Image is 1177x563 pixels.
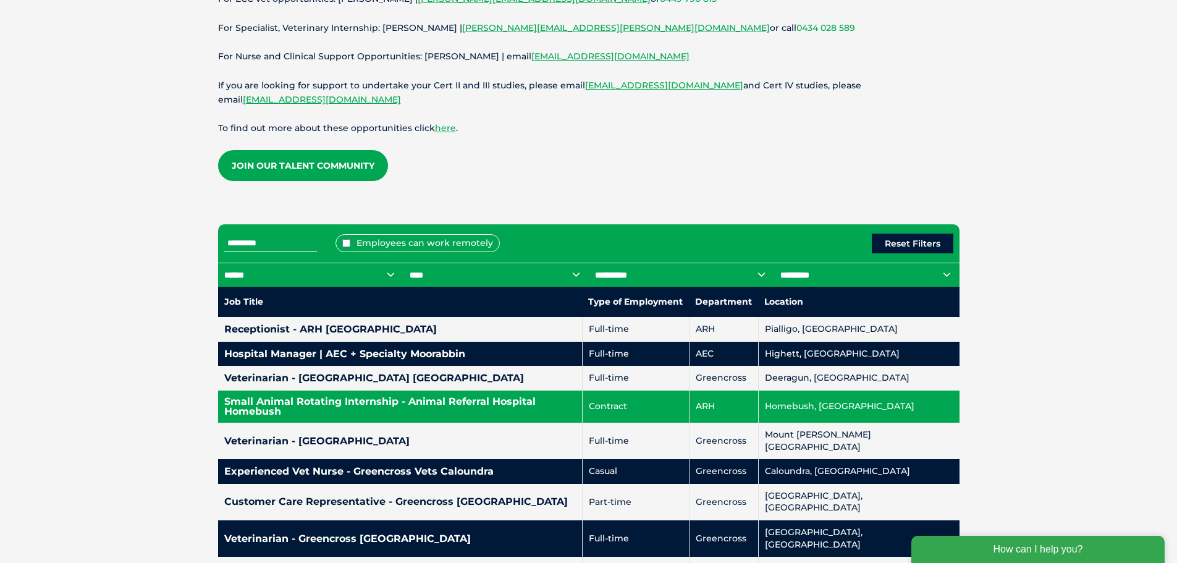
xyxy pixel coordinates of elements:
td: Caloundra, [GEOGRAPHIC_DATA] [758,459,960,484]
nobr: Location [764,296,803,307]
td: Mount [PERSON_NAME][GEOGRAPHIC_DATA] [758,423,960,459]
td: AEC [689,342,758,366]
button: Reset Filters [872,234,953,253]
h4: Hospital Manager | AEC + Specialty Moorabbin [224,349,576,359]
td: [GEOGRAPHIC_DATA], [GEOGRAPHIC_DATA] [758,484,960,520]
a: [EMAIL_ADDRESS][DOMAIN_NAME] [243,94,401,105]
td: Greencross [689,484,758,520]
p: For Specialist, Veterinary Internship: [PERSON_NAME] | or call [218,21,960,35]
p: If you are looking for support to undertake your Cert II and III studies, please email and Cert I... [218,78,960,107]
td: Greencross [689,520,758,557]
input: Employees can work remotely [342,239,350,247]
nobr: Job Title [224,296,263,307]
h4: Receptionist - ARH [GEOGRAPHIC_DATA] [224,324,576,334]
td: Full-time [582,520,689,557]
td: Full-time [582,342,689,366]
h4: Customer Care Representative - Greencross [GEOGRAPHIC_DATA] [224,497,576,507]
a: [EMAIL_ADDRESS][DOMAIN_NAME] [585,80,743,91]
td: ARH [689,391,758,423]
h4: Veterinarian - Greencross [GEOGRAPHIC_DATA] [224,534,576,544]
a: Join our Talent Community [218,150,388,181]
p: For Nurse and Clinical Support Opportunities: [PERSON_NAME] | email [218,49,960,64]
td: Full-time [582,317,689,342]
a: here [435,122,456,133]
a: [EMAIL_ADDRESS][DOMAIN_NAME] [531,51,690,62]
td: Casual [582,459,689,484]
td: Deeragun, [GEOGRAPHIC_DATA] [758,366,960,391]
td: Homebush, [GEOGRAPHIC_DATA] [758,391,960,423]
nobr: Type of Employment [588,296,683,307]
td: Highett, [GEOGRAPHIC_DATA] [758,342,960,366]
nobr: Department [695,296,752,307]
h4: Small Animal Rotating Internship - Animal Referral Hospital Homebush [224,397,576,417]
td: Full-time [582,423,689,459]
td: Contract [582,391,689,423]
td: Greencross [689,423,758,459]
td: Part-time [582,484,689,520]
td: Full-time [582,366,689,391]
h4: Veterinarian - [GEOGRAPHIC_DATA] [GEOGRAPHIC_DATA] [224,373,576,383]
label: Employees can work remotely [335,234,500,252]
h4: Veterinarian - [GEOGRAPHIC_DATA] [224,436,576,446]
td: Pialligo, [GEOGRAPHIC_DATA] [758,317,960,342]
td: Greencross [689,459,758,484]
a: [PERSON_NAME][EMAIL_ADDRESS][PERSON_NAME][DOMAIN_NAME] [462,22,770,33]
td: ARH [689,317,758,342]
td: [GEOGRAPHIC_DATA], [GEOGRAPHIC_DATA] [758,520,960,557]
button: Search [1153,56,1165,69]
a: 0434 028 589 [796,22,855,33]
div: How can I help you? [7,7,261,35]
td: Greencross [689,366,758,391]
p: To find out more about these opportunities click . [218,121,960,135]
h4: Experienced Vet Nurse - Greencross Vets Caloundra [224,467,576,476]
